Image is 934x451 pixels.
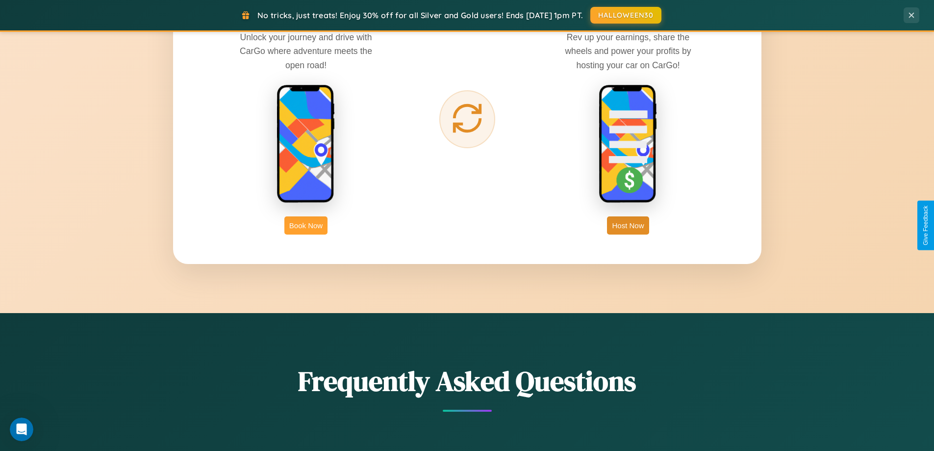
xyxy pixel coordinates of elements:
iframe: Intercom live chat [10,418,33,441]
p: Rev up your earnings, share the wheels and power your profits by hosting your car on CarGo! [555,30,702,72]
span: No tricks, just treats! Enjoy 30% off for all Silver and Gold users! Ends [DATE] 1pm PT. [257,10,583,20]
button: Host Now [607,216,649,235]
p: Unlock your journey and drive with CarGo where adventure meets the open road! [232,30,379,72]
img: host phone [599,84,657,204]
button: HALLOWEEN30 [590,7,661,24]
h2: Frequently Asked Questions [173,362,761,400]
button: Book Now [284,216,328,235]
img: rent phone [277,84,335,204]
div: Give Feedback [922,206,929,245]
